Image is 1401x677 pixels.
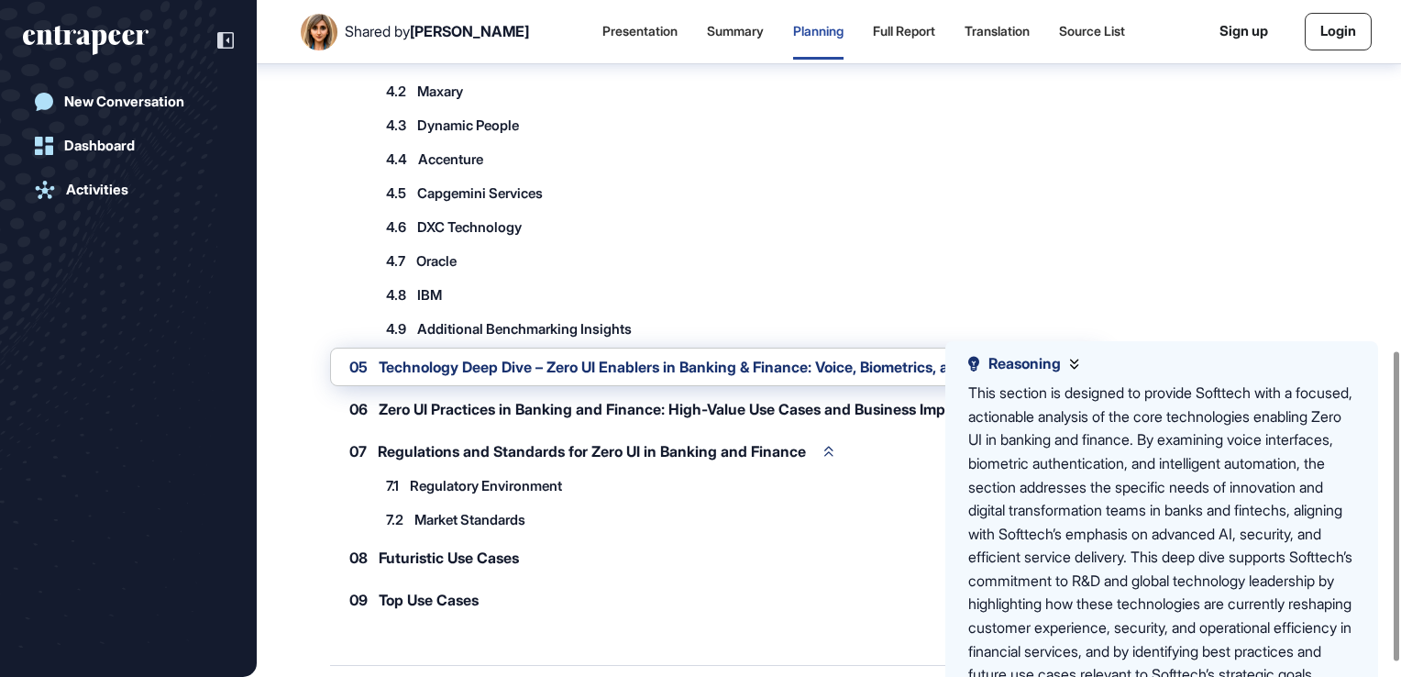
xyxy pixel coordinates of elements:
[386,50,402,64] span: 4.1
[379,550,519,565] span: Futuristic Use Cases
[345,23,529,40] div: Shared by
[386,118,406,132] span: 4.3
[417,118,519,132] span: Dynamic People
[410,479,562,493] span: Regulatory Environment
[1059,24,1125,39] div: Source List
[379,360,1052,374] span: Technology Deep Dive – Zero UI Enablers in Banking & Finance: Voice, Biometrics, and Automation
[417,186,543,200] span: Capgemini Services
[378,444,806,459] span: Regulations and Standards for Zero UI in Banking and Finance
[410,22,529,40] span: [PERSON_NAME]
[386,84,406,98] span: 4.2
[602,24,678,39] div: Presentation
[413,50,535,64] span: Innova IT Solutions
[707,24,764,39] div: Summary
[965,24,1030,39] div: Translation
[379,593,479,607] span: Top Use Cases
[386,186,406,200] span: 4.5
[66,182,128,198] div: Activities
[1219,21,1268,42] a: Sign up
[386,152,407,166] span: 4.4
[386,513,403,527] span: 7.2
[386,254,405,268] span: 4.7
[349,550,368,565] span: 08
[386,479,399,493] span: 7.1
[349,593,368,607] span: 09
[418,152,483,166] span: Accenture
[417,220,522,234] span: DXC Technology
[416,254,457,268] span: Oracle
[417,84,463,98] span: Maxary
[349,444,367,459] span: 07
[417,288,442,302] span: IBM
[417,322,632,336] span: Additional Benchmarking Insights
[386,220,406,234] span: 4.6
[64,138,135,154] div: Dashboard
[349,360,368,374] span: 05
[23,26,149,55] div: entrapeer-logo
[301,14,337,50] img: User Image
[349,402,368,416] span: 06
[64,94,184,110] div: New Conversation
[386,322,406,336] span: 4.9
[1305,13,1372,50] a: Login
[386,288,406,302] span: 4.8
[988,355,1061,372] span: Reasoning
[414,513,525,527] span: Market Standards
[873,24,935,39] div: Full Report
[793,24,844,39] div: Planning
[379,402,967,416] span: Zero UI Practices in Banking and Finance: High-Value Use Cases and Business Impact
